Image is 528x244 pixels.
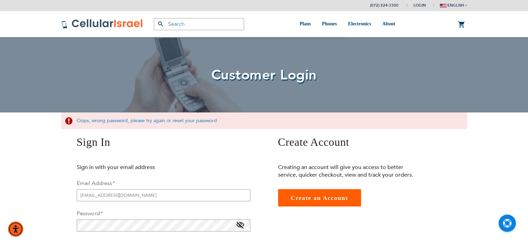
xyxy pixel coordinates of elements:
[348,11,371,37] a: Electronics
[61,19,143,29] img: Cellular Israel Logo
[77,210,102,217] label: Password
[278,136,349,148] span: Create Account
[382,11,395,37] a: About
[440,0,467,10] button: english
[77,189,250,201] input: Email
[348,21,371,26] span: Electronics
[322,21,337,26] span: Phones
[291,195,348,201] span: Create an Account
[8,221,23,237] div: Accessibility Menu
[278,189,361,207] a: Create an Account
[211,66,317,85] span: Customer Login
[382,21,395,26] span: About
[440,4,447,8] img: english
[370,3,399,8] a: (072) 224-3300
[413,3,426,8] span: Login
[300,11,311,37] a: Plans
[61,112,467,129] div: Oops, wrong password, please try again or reset your password
[278,163,419,179] p: Creating an account will give you access to better service, quicker checkout, view and track your...
[77,179,115,187] label: Email Address
[300,21,311,26] span: Plans
[322,11,337,37] a: Phones
[77,136,110,148] span: Sign In
[77,163,217,171] p: Sign in with your email address
[154,18,244,30] input: Search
